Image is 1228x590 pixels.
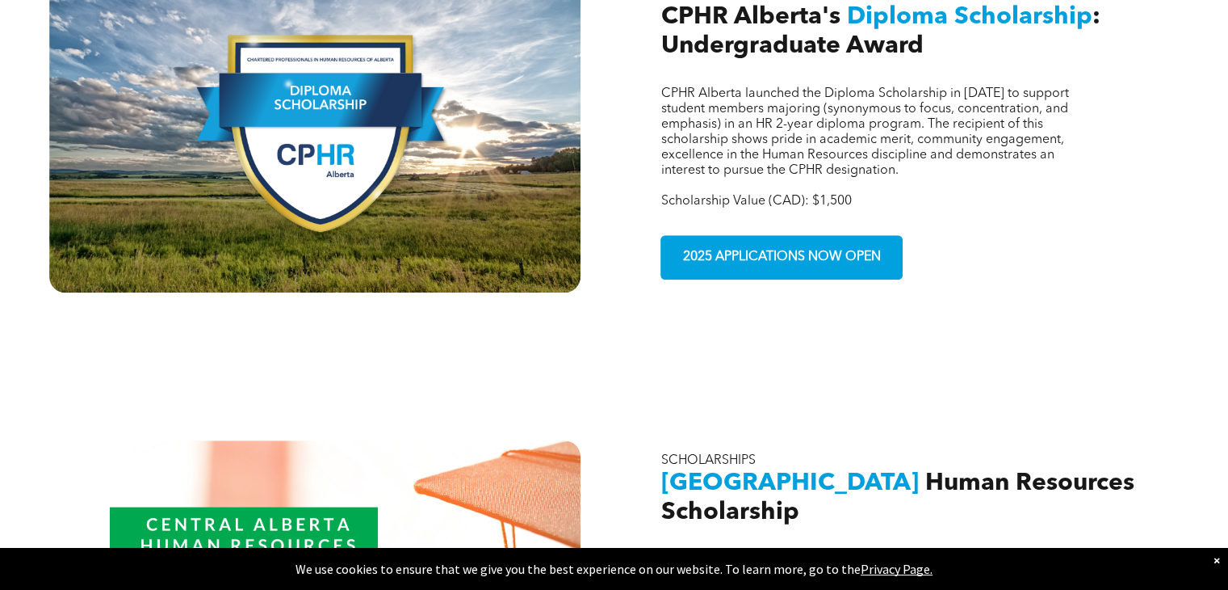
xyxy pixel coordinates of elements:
div: Dismiss notification [1213,552,1220,568]
a: Privacy Page. [861,561,933,577]
span: CPHR Alberta launched the Diploma Scholarship in [DATE] to support student members majoring (syno... [660,87,1068,177]
span: CPHR Alberta's [660,5,840,29]
span: Human Resources Scholarship [660,471,1134,525]
span: Diploma Scholarship [846,5,1092,29]
a: 2025 APPLICATIONS NOW OPEN [660,235,903,280]
span: [GEOGRAPHIC_DATA] [660,471,918,495]
span: Scholarship Value (CAD): $1,500 [660,195,851,208]
span: 2025 APPLICATIONS NOW OPEN [677,242,886,273]
span: SCHOLARSHIPS [660,454,755,467]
